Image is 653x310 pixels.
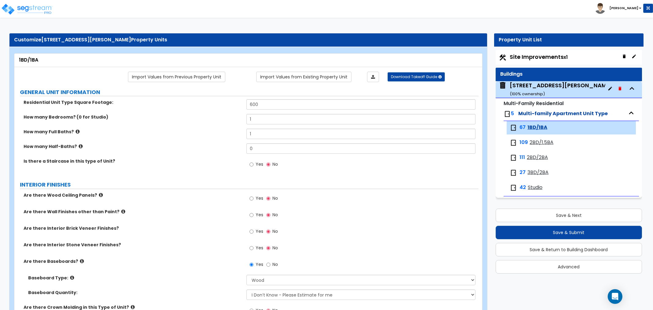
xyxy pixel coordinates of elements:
[28,289,242,296] label: Baseboard Quantity:
[256,228,263,234] span: Yes
[564,54,568,60] small: x1
[520,169,526,176] span: 27
[510,184,517,191] img: door.png
[500,71,637,78] div: Buildings
[496,226,642,239] button: Save & Submit
[24,258,242,264] label: Are there Baseboards?
[250,245,253,251] input: Yes
[610,6,638,10] b: [PERSON_NAME]
[510,124,517,131] img: door.png
[76,129,80,134] i: click for more info!
[250,228,253,235] input: Yes
[128,72,225,82] a: Import the dynamic attribute values from previous properties.
[266,161,270,168] input: No
[496,243,642,256] button: Save & Return to Building Dashboard
[504,100,564,107] small: Multi-Family Residential
[20,181,478,189] label: INTERIOR FINISHES
[510,154,517,161] img: door.png
[14,36,482,43] div: Customize Property Units
[20,88,478,96] label: GENERAL UNIT INFORMATION
[504,110,511,118] img: door.png
[510,91,545,97] small: ( 100 % ownership)
[391,74,437,79] span: Download Takeoff Guide
[272,245,278,251] span: No
[272,161,278,167] span: No
[499,54,507,62] img: Construction.png
[80,259,84,263] i: click for more info!
[499,81,605,97] span: 902 N Charles & 900 Linden Ave
[24,143,242,149] label: How many Half-Baths?
[121,209,125,214] i: click for more info!
[256,72,351,82] a: Import the dynamic attribute values from existing properties.
[24,192,242,198] label: Are there Wood Ceiling Panels?
[388,72,445,81] button: Download Takeoff Guide
[99,193,103,197] i: click for more info!
[266,228,270,235] input: No
[250,161,253,168] input: Yes
[1,3,53,15] img: logo_pro_r.png
[24,209,242,215] label: Are there Wall Finishes other than Paint?
[520,139,528,146] span: 109
[266,245,270,251] input: No
[499,81,507,89] img: building.svg
[528,184,542,191] span: Studio
[527,154,548,161] span: 2BD/2BA
[595,3,606,14] img: avatar.png
[510,139,517,146] img: door.png
[608,289,622,304] div: Open Intercom Messenger
[496,209,642,222] button: Save & Next
[272,261,278,267] span: No
[496,260,642,274] button: Advanced
[256,261,263,267] span: Yes
[256,212,263,218] span: Yes
[250,195,253,202] input: Yes
[256,195,263,201] span: Yes
[24,225,242,231] label: Are there Interior Brick Veneer Finishes?
[24,129,242,135] label: How many Full Baths?
[499,36,639,43] div: Property Unit List
[41,36,131,43] span: [STREET_ADDRESS][PERSON_NAME]
[131,305,135,309] i: click for more info!
[24,242,242,248] label: Are there Interior Stone Veneer Finishes?
[527,124,547,131] span: 1BD/1BA
[527,169,549,176] span: 3BD/2BA
[250,212,253,218] input: Yes
[530,139,554,146] span: 2BD/1.5BA
[70,275,74,280] i: click for more info!
[510,53,568,61] span: Site Improvements
[510,169,517,176] img: door.png
[266,212,270,218] input: No
[256,245,263,251] span: Yes
[250,261,253,268] input: Yes
[24,158,242,164] label: Is there a Staircase in this type of Unit?
[19,57,478,64] div: 1BD/1BA
[367,72,379,82] a: Import the dynamic attributes value through Excel sheet
[520,154,525,161] span: 111
[266,261,270,268] input: No
[24,114,242,120] label: How many Bedrooms? (0 for Studio)
[510,81,612,97] div: [STREET_ADDRESS][PERSON_NAME]
[24,99,242,105] label: Residential Unit Type Square Footage:
[256,161,263,167] span: Yes
[520,124,526,131] span: 67
[520,184,526,191] span: 42
[272,212,278,218] span: No
[272,195,278,201] span: No
[266,195,270,202] input: No
[518,110,608,117] span: Multi-family Apartment Unit Type
[272,228,278,234] span: No
[28,275,242,281] label: Baseboard Type:
[511,110,514,117] span: 5
[79,144,83,149] i: click for more info!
